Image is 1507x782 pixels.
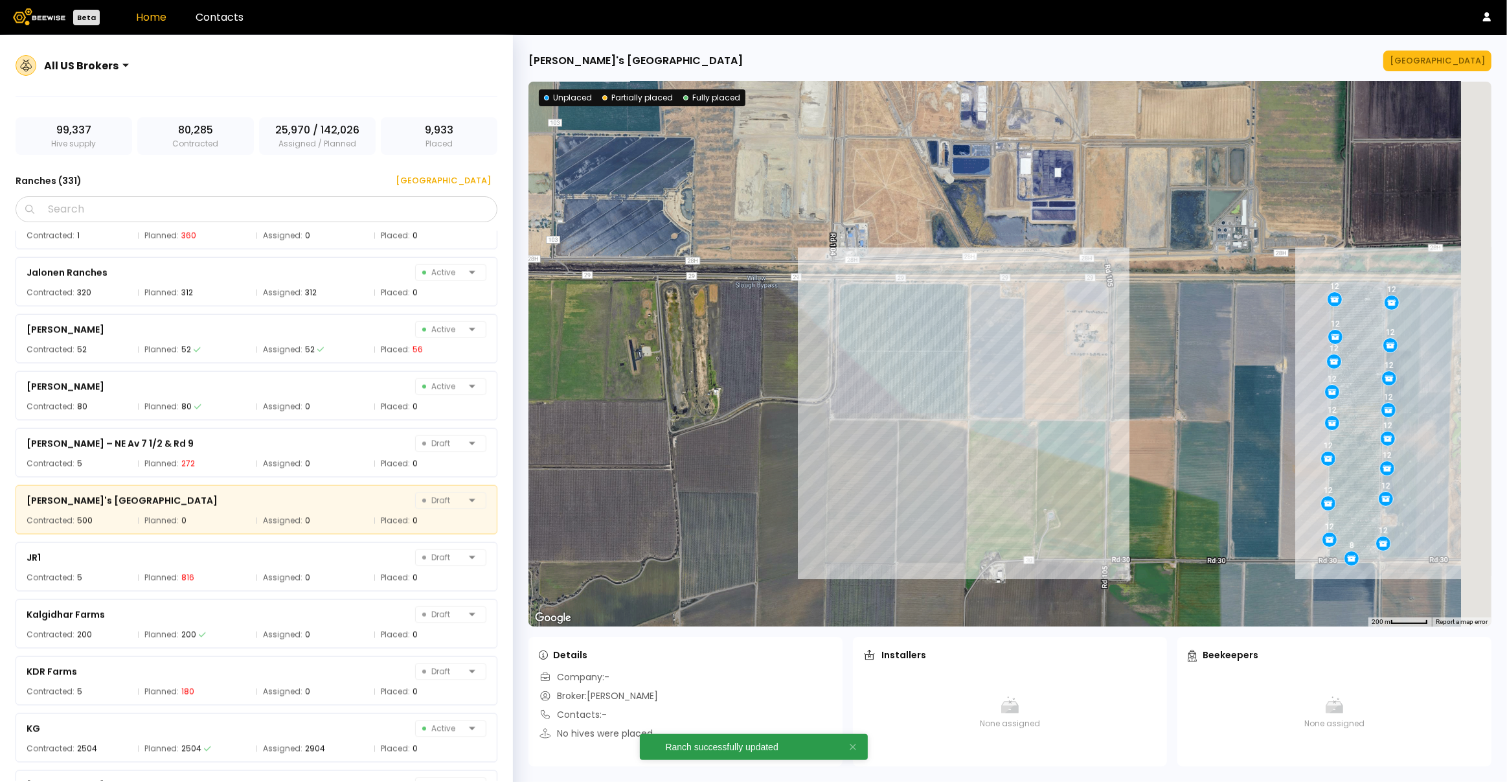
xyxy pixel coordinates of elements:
a: Contacts [196,10,244,25]
div: 200 [181,628,196,641]
div: Broker: [PERSON_NAME] [539,689,658,703]
div: Beekeepers [1188,649,1258,661]
div: Details [539,649,587,661]
div: 312 [305,286,317,299]
div: 12 [1387,327,1396,336]
span: Contracted: [27,742,74,755]
span: Contracted: [27,457,74,470]
span: Placed: [381,400,410,413]
span: Contracted: [27,400,74,413]
div: 0 [413,229,418,242]
div: 80 [77,400,87,413]
span: Placed: [381,457,410,470]
div: 52 [77,343,87,356]
span: Contracted: [27,571,74,584]
div: 500 [77,514,93,527]
div: 0 [305,229,310,242]
div: 200 [77,628,92,641]
span: Assigned: [263,343,302,356]
span: Active [422,322,464,338]
span: Planned: [144,742,179,755]
div: 0 [305,685,310,698]
div: None assigned [863,671,1157,755]
div: 52 [305,343,315,356]
button: [GEOGRAPHIC_DATA] [380,170,497,191]
div: All US Brokers [44,58,119,74]
span: Placed: [381,286,410,299]
span: Draft [422,607,464,623]
div: 12 [1385,360,1394,369]
span: Contracted: [27,628,74,641]
span: Contracted: [27,229,74,242]
div: 12 [1383,450,1392,459]
span: Assigned: [263,571,302,584]
span: Active [422,265,464,281]
span: Placed: [381,229,410,242]
div: 312 [181,286,193,299]
div: None assigned [1188,671,1481,755]
div: 0 [413,514,418,527]
span: Planned: [144,229,179,242]
span: Placed: [381,514,410,527]
div: 272 [181,457,195,470]
div: KDR Farms [27,664,77,680]
span: Placed: [381,742,410,755]
div: 5 [77,571,82,584]
img: Beewise logo [13,8,65,25]
span: Draft [422,436,464,452]
div: 320 [77,286,91,299]
div: 0 [305,514,310,527]
div: Contracted [137,117,254,155]
div: 180 [181,685,194,698]
div: 12 [1324,441,1333,450]
div: 2904 [305,742,325,755]
div: 360 [181,229,196,242]
div: Company: - [539,671,609,684]
div: 12 [1384,420,1393,430]
div: Kalgidhar Farms [27,607,105,623]
span: Assigned: [263,229,302,242]
span: Placed: [381,685,410,698]
div: 1 [77,229,80,242]
span: Assigned: [263,742,302,755]
div: Fully placed [683,92,740,104]
div: 80 [181,400,192,413]
h3: Ranches ( 331 ) [16,172,82,190]
div: 0 [413,571,418,584]
div: [PERSON_NAME] – NE Av 7 1/2 & Rd 9 [27,436,194,452]
a: Report a map error [1436,618,1488,625]
span: Planned: [144,628,179,641]
div: 0 [413,742,418,755]
div: 2504 [77,742,97,755]
span: 99,337 [56,122,91,138]
div: 816 [181,571,194,584]
span: Contracted: [27,514,74,527]
div: 8 [1350,540,1354,549]
a: Open this area in Google Maps (opens a new window) [532,610,574,627]
span: Assigned: [263,514,302,527]
span: Draft [422,550,464,566]
div: 0 [413,685,418,698]
div: Assigned / Planned [259,117,376,155]
div: 12 [1331,319,1341,328]
div: [PERSON_NAME] [27,379,104,395]
span: Draft [422,493,464,509]
div: 0 [305,571,310,584]
span: Assigned: [263,628,302,641]
span: Placed: [381,343,410,356]
span: Draft [422,664,464,680]
div: Unplaced [544,92,592,104]
div: 12 [1330,343,1339,352]
span: Assigned: [263,400,302,413]
span: Planned: [144,685,179,698]
div: No hives were placed [539,727,653,741]
div: Installers [863,649,926,661]
div: 12 [1328,374,1337,383]
div: 12 [1328,405,1337,414]
div: [GEOGRAPHIC_DATA] [387,174,491,187]
span: Contracted: [27,286,74,299]
div: 0 [305,628,310,641]
div: 0 [413,457,418,470]
span: Placed: [381,628,410,641]
span: Planned: [144,286,179,299]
